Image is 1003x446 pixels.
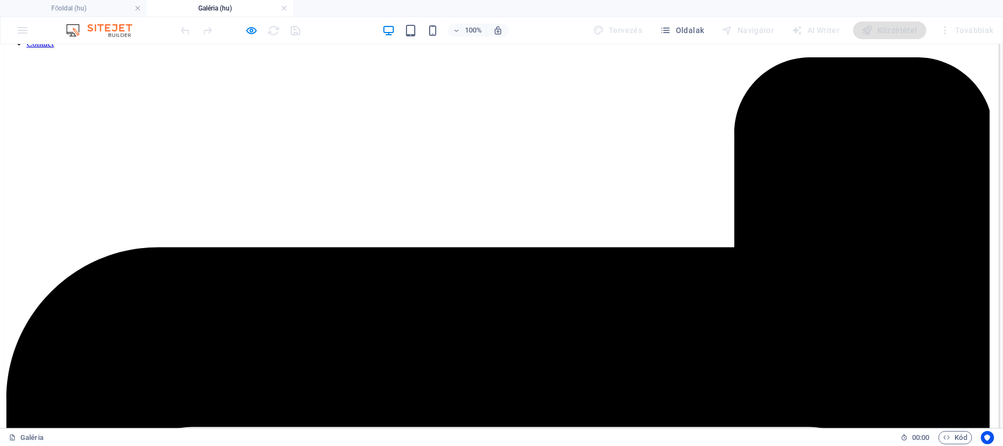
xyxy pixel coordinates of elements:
button: Kattintson ide az előnézeti módból való kilépéshez és a szerkesztés folytatásához [245,24,258,37]
a: Kattintson a kijelölés megszüntetéséhez. Dupla kattintás az oldalak megnyitásához [9,431,44,444]
button: Oldalak [655,22,708,39]
i: Átméretezés esetén automatikusan beállítja a nagyítási szintet a választott eszköznek megfelelően. [493,25,503,35]
button: Usercentrics [981,431,994,444]
img: Editor Logo [63,24,146,37]
button: 100% [448,24,487,37]
div: Tervezés (Ctrl+Alt+Y) [589,22,647,39]
h4: Galéria (hu) [147,2,293,14]
h6: 100% [464,24,482,37]
h6: Munkamenet idő [901,431,930,444]
span: 00 00 [912,431,929,444]
button: Kód [939,431,972,444]
span: : [920,433,921,442]
span: Kód [944,431,967,444]
span: Oldalak [660,25,704,36]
